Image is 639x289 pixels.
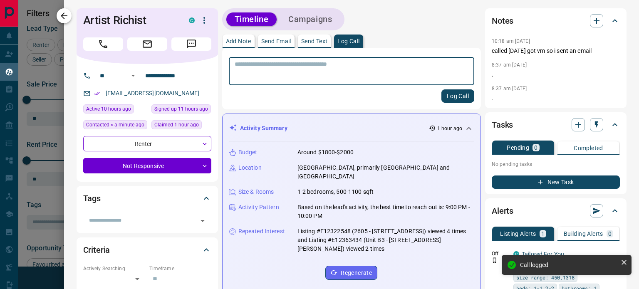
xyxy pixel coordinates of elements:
[83,14,176,27] h1: Artist Richist
[83,104,147,116] div: Tue Sep 16 2025
[83,240,211,260] div: Criteria
[492,94,620,103] p: .
[492,204,513,217] h2: Alerts
[492,14,513,27] h2: Notes
[83,136,211,151] div: Renter
[301,38,328,44] p: Send Text
[83,120,147,132] div: Wed Sep 17 2025
[238,188,274,196] p: Size & Rooms
[238,163,262,172] p: Location
[151,104,211,116] div: Tue Sep 16 2025
[261,38,291,44] p: Send Email
[541,231,545,237] p: 1
[86,105,131,113] span: Active 10 hours ago
[83,265,145,272] p: Actively Searching:
[608,231,612,237] p: 0
[83,37,123,51] span: Call
[94,91,100,96] svg: Email Verified
[154,105,208,113] span: Signed up 11 hours ago
[437,125,462,132] p: 1 hour ago
[492,62,527,68] p: 8:37 am [DATE]
[492,201,620,221] div: Alerts
[127,37,167,51] span: Email
[280,12,340,26] button: Campaigns
[226,12,277,26] button: Timeline
[492,11,620,31] div: Notes
[520,262,617,268] div: Call logged
[507,145,529,151] p: Pending
[83,192,101,205] h2: Tags
[106,90,200,96] a: [EMAIL_ADDRESS][DOMAIN_NAME]
[297,188,374,196] p: 1-2 bedrooms, 500-1100 sqft
[238,227,285,236] p: Repeated Interest
[492,70,620,79] p: .
[337,38,359,44] p: Log Call
[441,89,474,103] button: Log Call
[171,37,211,51] span: Message
[492,257,498,263] svg: Push Notification Only
[197,215,208,227] button: Open
[297,163,474,181] p: [GEOGRAPHIC_DATA], primarily [GEOGRAPHIC_DATA] and [GEOGRAPHIC_DATA]
[229,121,474,136] div: Activity Summary1 hour ago
[128,71,138,81] button: Open
[564,231,603,237] p: Building Alerts
[238,203,279,212] p: Activity Pattern
[297,227,474,253] p: Listing #E12322548 (2605 - [STREET_ADDRESS]) viewed 4 times and Listing #E12363434 (Unit B3 - [ST...
[492,115,620,135] div: Tasks
[534,145,537,151] p: 0
[297,203,474,220] p: Based on the lead's activity, the best time to reach out is: 9:00 PM - 10:00 PM
[83,243,110,257] h2: Criteria
[492,250,508,257] p: Off
[149,265,211,272] p: Timeframe:
[492,86,527,91] p: 8:37 am [DATE]
[154,121,199,129] span: Claimed 1 hour ago
[492,47,620,55] p: called [DATE] got vm so i sent an email
[238,148,258,157] p: Budget
[522,251,564,257] a: Tailored For You
[492,118,513,131] h2: Tasks
[325,266,377,280] button: Regenerate
[189,17,195,23] div: condos.ca
[492,158,620,170] p: No pending tasks
[226,38,251,44] p: Add Note
[492,38,530,44] p: 10:18 am [DATE]
[240,124,287,133] p: Activity Summary
[86,121,144,129] span: Contacted < a minute ago
[574,145,603,151] p: Completed
[297,148,354,157] p: Around $1800-$2000
[500,231,536,237] p: Listing Alerts
[83,158,211,173] div: Not Responsive
[513,251,519,257] div: condos.ca
[151,120,211,132] div: Wed Sep 17 2025
[83,188,211,208] div: Tags
[492,175,620,189] button: New Task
